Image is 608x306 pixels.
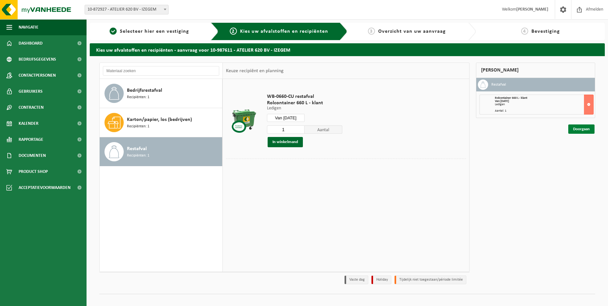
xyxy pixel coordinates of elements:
[19,67,56,83] span: Contactpersonen
[267,106,342,111] p: Ledigen
[127,153,149,159] span: Recipiënten: 1
[516,7,548,12] strong: [PERSON_NAME]
[127,145,147,153] span: Restafval
[495,99,509,103] strong: Van [DATE]
[304,125,342,134] span: Aantal
[267,100,342,106] span: Rolcontainer 660 L - klant
[521,28,528,35] span: 4
[93,28,206,35] a: 1Selecteer hier een vestiging
[85,5,169,14] span: 10-872927 - ATELIER 620 BV - IZEGEM
[19,180,71,196] span: Acceptatievoorwaarden
[90,43,605,56] h2: Kies uw afvalstoffen en recipiënten - aanvraag voor 10-987611 - ATELIER 620 BV - IZEGEM
[531,29,560,34] span: Bevestiging
[495,109,593,113] div: Aantal: 1
[19,51,56,67] span: Bedrijfsgegevens
[378,29,446,34] span: Overzicht van uw aanvraag
[19,132,43,148] span: Rapportage
[371,276,391,284] li: Holiday
[368,28,375,35] span: 3
[100,108,222,137] button: Karton/papier, los (bedrijven) Recipiënten: 1
[491,80,506,90] h3: Restafval
[19,83,43,99] span: Gebruikers
[19,99,44,115] span: Contracten
[395,276,466,284] li: Tijdelijk niet toegestaan/période limitée
[127,116,192,123] span: Karton/papier, los (bedrijven)
[100,79,222,108] button: Bedrijfsrestafval Recipiënten: 1
[19,35,43,51] span: Dashboard
[268,137,303,147] button: In winkelmand
[19,115,38,132] span: Kalender
[19,164,48,180] span: Product Shop
[568,124,595,134] a: Doorgaan
[103,66,219,76] input: Materiaal zoeken
[345,276,368,284] li: Vaste dag
[19,19,38,35] span: Navigatie
[476,63,595,78] div: [PERSON_NAME]
[110,28,117,35] span: 1
[127,94,149,100] span: Recipiënten: 1
[495,96,527,100] span: Rolcontainer 660 L - klant
[223,63,287,79] div: Keuze recipiënt en planning
[120,29,189,34] span: Selecteer hier een vestiging
[267,114,305,122] input: Selecteer datum
[230,28,237,35] span: 2
[495,103,593,106] div: Ledigen
[240,29,328,34] span: Kies uw afvalstoffen en recipiënten
[127,123,149,130] span: Recipiënten: 1
[267,93,342,100] span: WB-0660-CU restafval
[19,148,46,164] span: Documenten
[100,137,222,166] button: Restafval Recipiënten: 1
[85,5,168,14] span: 10-872927 - ATELIER 620 BV - IZEGEM
[127,87,162,94] span: Bedrijfsrestafval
